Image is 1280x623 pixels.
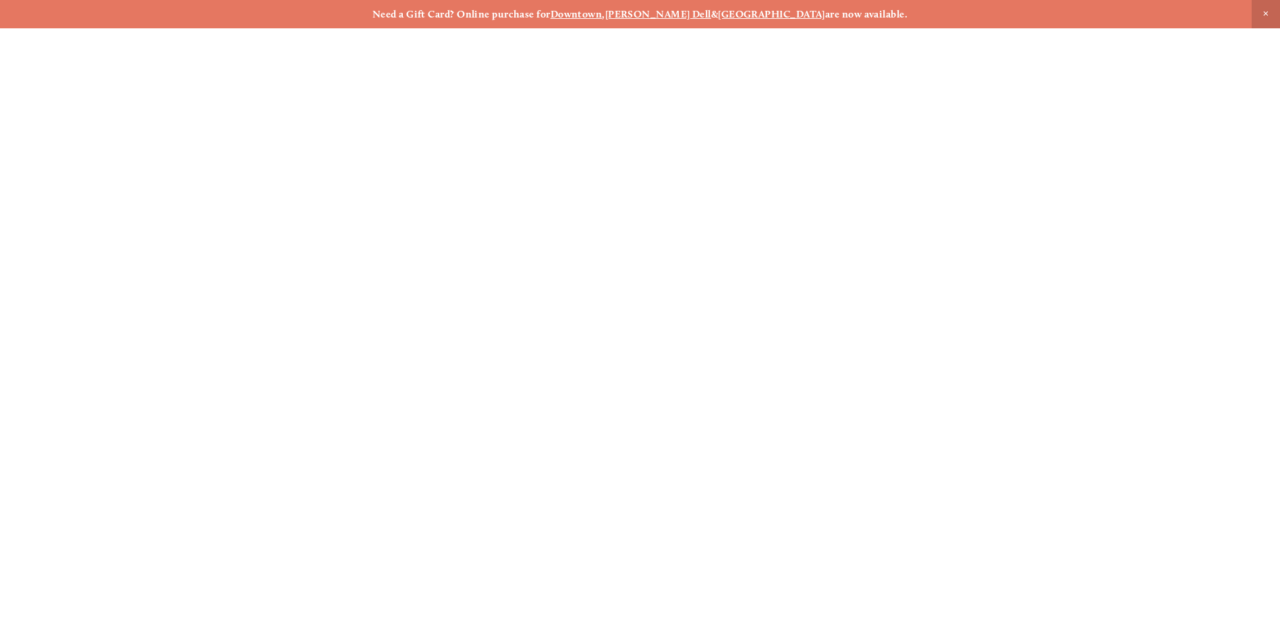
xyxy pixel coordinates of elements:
[605,8,711,20] a: [PERSON_NAME] Dell
[372,8,551,20] strong: Need a Gift Card? Online purchase for
[551,8,603,20] a: Downtown
[602,8,605,20] strong: ,
[825,8,908,20] strong: are now available.
[718,8,825,20] a: [GEOGRAPHIC_DATA]
[711,8,718,20] strong: &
